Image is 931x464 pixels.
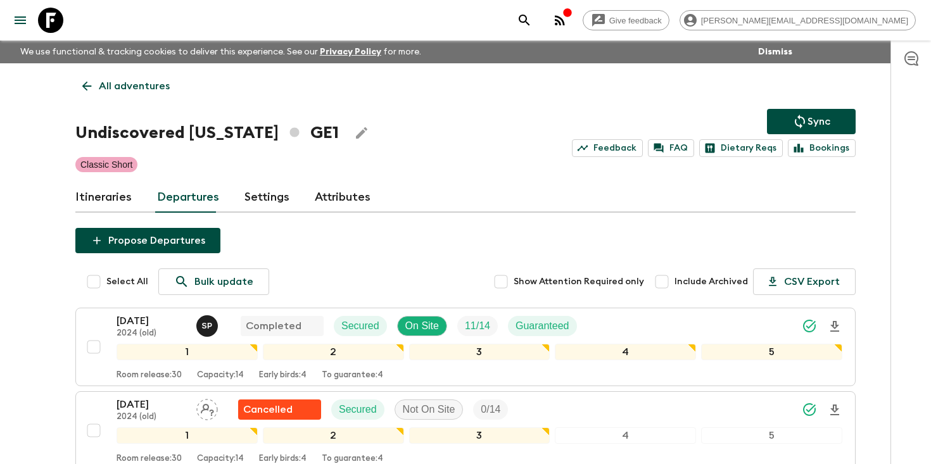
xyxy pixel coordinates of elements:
[457,316,498,336] div: Trip Fill
[196,403,218,413] span: Assign pack leader
[75,120,339,146] h1: Undiscovered [US_STATE] GE1
[117,397,186,412] p: [DATE]
[701,344,842,360] div: 5
[244,182,289,213] a: Settings
[481,402,500,417] p: 0 / 14
[197,370,244,380] p: Capacity: 14
[674,275,748,288] span: Include Archived
[572,139,643,157] a: Feedback
[8,8,33,33] button: menu
[117,313,186,329] p: [DATE]
[788,139,856,157] a: Bookings
[349,120,374,146] button: Edit Adventure Title
[802,318,817,334] svg: Synced Successfully
[827,319,842,334] svg: Download Onboarding
[514,275,644,288] span: Show Attention Required only
[473,399,508,420] div: Trip Fill
[516,318,569,334] p: Guaranteed
[117,344,258,360] div: 1
[405,318,439,334] p: On Site
[259,454,307,464] p: Early birds: 4
[194,274,253,289] p: Bulk update
[246,318,301,334] p: Completed
[117,412,186,422] p: 2024 (old)
[395,399,464,420] div: Not On Site
[75,182,132,213] a: Itineraries
[807,114,830,129] p: Sync
[263,427,404,444] div: 2
[767,109,856,134] button: Sync adventure departures to the booking engine
[117,427,258,444] div: 1
[331,399,384,420] div: Secured
[397,316,447,336] div: On Site
[465,318,490,334] p: 11 / 14
[196,319,220,329] span: Sesili Patsatsia
[334,316,387,336] div: Secured
[339,402,377,417] p: Secured
[315,182,370,213] a: Attributes
[827,403,842,418] svg: Download Onboarding
[197,454,244,464] p: Capacity: 14
[409,427,550,444] div: 3
[259,370,307,380] p: Early birds: 4
[701,427,842,444] div: 5
[341,318,379,334] p: Secured
[403,402,455,417] p: Not On Site
[755,43,795,61] button: Dismiss
[158,268,269,295] a: Bulk update
[243,402,293,417] p: Cancelled
[699,139,783,157] a: Dietary Reqs
[15,41,426,63] p: We use functional & tracking cookies to deliver this experience. See our for more.
[680,10,916,30] div: [PERSON_NAME][EMAIL_ADDRESS][DOMAIN_NAME]
[75,228,220,253] button: Propose Departures
[75,308,856,386] button: [DATE]2024 (old)Sesili PatsatsiaCompletedSecuredOn SiteTrip FillGuaranteed12345Room release:30Cap...
[802,402,817,417] svg: Synced Successfully
[753,268,856,295] button: CSV Export
[694,16,915,25] span: [PERSON_NAME][EMAIL_ADDRESS][DOMAIN_NAME]
[99,78,170,94] p: All adventures
[106,275,148,288] span: Select All
[117,454,182,464] p: Room release: 30
[320,47,381,56] a: Privacy Policy
[512,8,537,33] button: search adventures
[648,139,694,157] a: FAQ
[602,16,669,25] span: Give feedback
[75,73,177,99] a: All adventures
[80,158,132,171] p: Classic Short
[583,10,669,30] a: Give feedback
[409,344,550,360] div: 3
[322,454,383,464] p: To guarantee: 4
[117,370,182,380] p: Room release: 30
[322,370,383,380] p: To guarantee: 4
[263,344,404,360] div: 2
[117,329,186,339] p: 2024 (old)
[555,427,696,444] div: 4
[555,344,696,360] div: 4
[157,182,219,213] a: Departures
[238,399,321,420] div: Flash Pack cancellation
